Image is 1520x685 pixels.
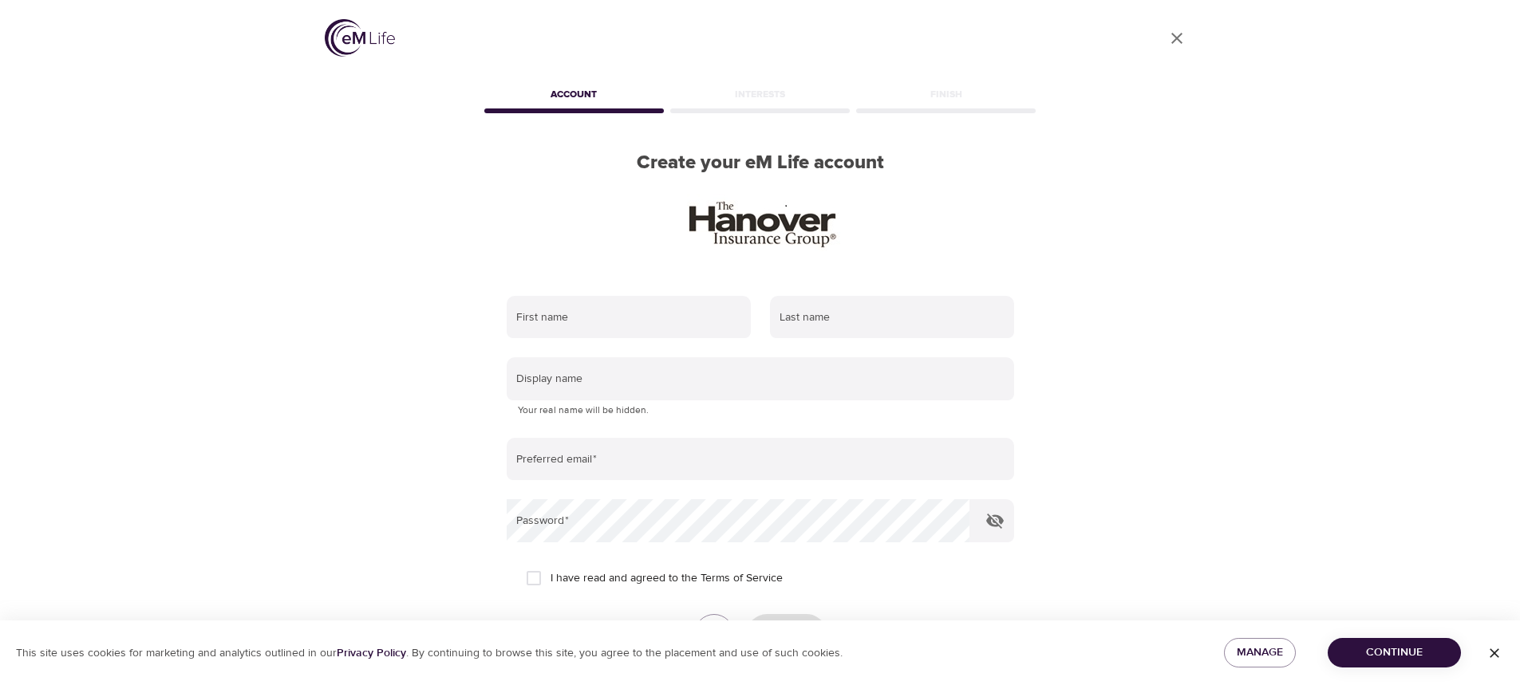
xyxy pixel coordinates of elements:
[701,570,783,587] a: Terms of Service
[518,403,1003,419] p: Your real name will be hidden.
[1158,19,1196,57] a: close
[1237,643,1283,663] span: Manage
[337,646,406,660] a: Privacy Policy
[674,194,847,251] img: HIG_wordmrk_k.jpg
[325,19,395,57] img: logo
[551,570,783,587] span: I have read and agreed to the
[1224,638,1296,667] button: Manage
[1328,638,1461,667] button: Continue
[1340,643,1448,663] span: Continue
[481,152,1040,175] h2: Create your eM Life account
